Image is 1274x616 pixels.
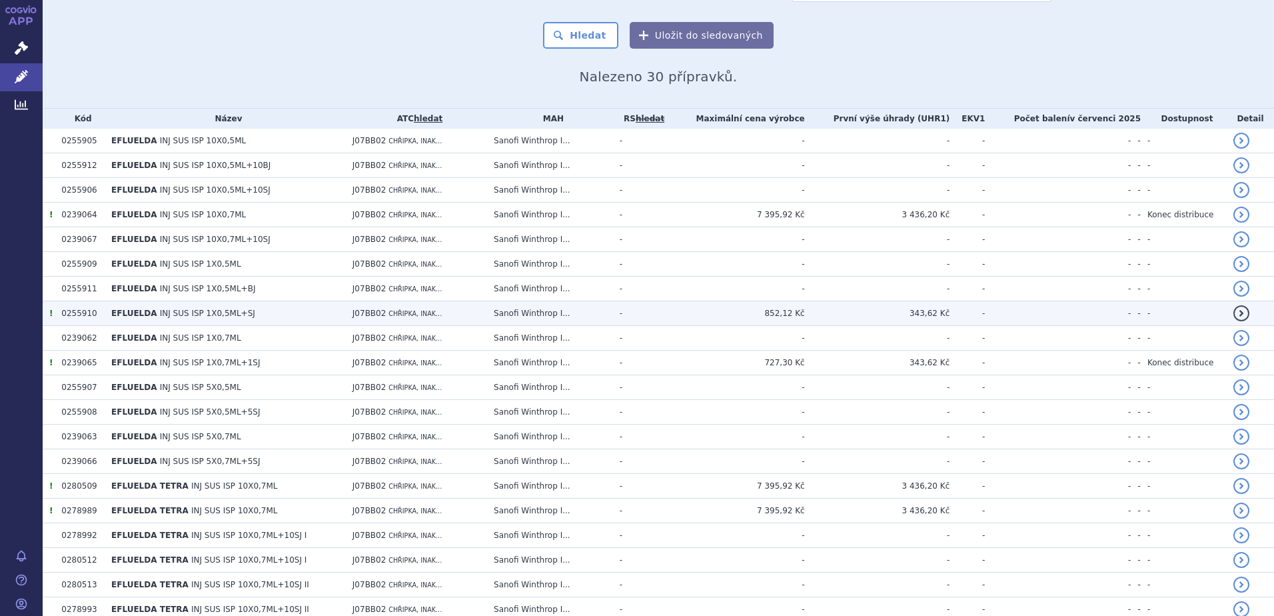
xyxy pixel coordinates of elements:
span: J07BB02 [352,555,386,565]
span: J07BB02 [352,580,386,589]
th: ATC [346,109,487,129]
span: CHŘIPKA, INAK... [388,581,442,589]
td: - [1131,129,1141,153]
a: detail [1233,182,1249,198]
span: EFLUELDA [111,185,157,195]
td: - [1141,178,1227,203]
a: detail [1233,527,1249,543]
th: RS [613,109,669,129]
span: EFLUELDA [111,457,157,466]
td: Sanofi Winthrop I... [487,400,613,425]
td: - [805,227,950,252]
span: CHŘIPKA, INAK... [388,285,442,293]
td: Sanofi Winthrop I... [487,277,613,301]
td: - [950,449,985,474]
td: - [805,178,950,203]
td: - [805,400,950,425]
td: - [613,153,669,178]
td: 0280512 [55,548,105,573]
td: Sanofi Winthrop I... [487,474,613,499]
span: EFLUELDA TETRA [111,580,189,589]
a: detail [1233,330,1249,346]
td: - [950,178,985,203]
td: - [950,301,985,326]
td: - [669,277,805,301]
span: CHŘIPKA, INAK... [388,507,442,515]
span: J07BB02 [352,432,386,441]
span: Tento přípravek má více úhrad. [49,506,53,515]
td: - [805,523,950,548]
span: EFLUELDA [111,136,157,145]
span: INJ SUS ISP 1X0,5ML+SJ [160,309,255,318]
td: - [1131,351,1141,375]
th: EKV1 [950,109,985,129]
td: 7 395,92 Kč [669,499,805,523]
td: - [1131,548,1141,573]
th: MAH [487,109,613,129]
td: - [805,153,950,178]
td: - [1131,523,1141,548]
td: - [669,326,805,351]
td: - [613,178,669,203]
span: J07BB02 [352,457,386,466]
td: Konec distribuce [1141,351,1227,375]
td: - [669,227,805,252]
span: Nalezeno 30 přípravků. [580,69,738,85]
td: - [669,178,805,203]
button: Hledat [543,22,618,49]
span: EFLUELDA [111,309,157,318]
span: INJ SUS ISP 10X0,5ML+10BJ [160,161,271,170]
span: INJ SUS ISP 1X0,5ML [160,259,241,269]
th: První výše úhrady (UHR1) [805,109,950,129]
td: - [1141,499,1227,523]
a: detail [1233,577,1249,593]
td: - [1131,474,1141,499]
td: Sanofi Winthrop I... [487,425,613,449]
td: - [669,573,805,597]
a: detail [1233,429,1249,445]
span: INJ SUS ISP 1X0,5ML+BJ [160,284,256,293]
td: - [1141,227,1227,252]
th: Maximální cena výrobce [669,109,805,129]
td: 0239067 [55,227,105,252]
span: INJ SUS ISP 10X0,7ML [191,481,278,491]
span: INJ SUS ISP 5X0,5ML [160,383,241,392]
td: - [1141,400,1227,425]
td: 3 436,20 Kč [805,203,950,227]
td: 7 395,92 Kč [669,474,805,499]
td: 0255912 [55,153,105,178]
span: EFLUELDA [111,259,157,269]
td: - [950,227,985,252]
span: INJ SUS ISP 10X0,5ML [160,136,247,145]
span: J07BB02 [352,136,386,145]
td: 7 395,92 Kč [669,203,805,227]
span: INJ SUS ISP 5X0,5ML+5SJ [160,407,261,417]
td: - [985,499,1131,523]
td: - [950,425,985,449]
td: - [613,375,669,400]
td: - [1131,375,1141,400]
span: CHŘIPKA, INAK... [388,483,442,490]
span: CHŘIPKA, INAK... [388,187,442,194]
td: - [985,425,1131,449]
td: - [950,375,985,400]
td: - [950,252,985,277]
a: detail [1233,453,1249,469]
td: - [1131,153,1141,178]
span: J07BB02 [352,481,386,491]
td: - [1141,153,1227,178]
span: J07BB02 [352,309,386,318]
span: EFLUELDA [111,383,157,392]
td: 0255907 [55,375,105,400]
td: - [1141,523,1227,548]
th: Název [105,109,346,129]
span: J07BB02 [352,506,386,515]
span: CHŘIPKA, INAK... [388,532,442,539]
span: INJ SUS ISP 10X0,7ML+10SJ II [191,580,309,589]
span: J07BB02 [352,333,386,343]
td: - [613,301,669,326]
td: - [985,178,1131,203]
span: J07BB02 [352,259,386,269]
td: - [985,129,1131,153]
td: 0255906 [55,178,105,203]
